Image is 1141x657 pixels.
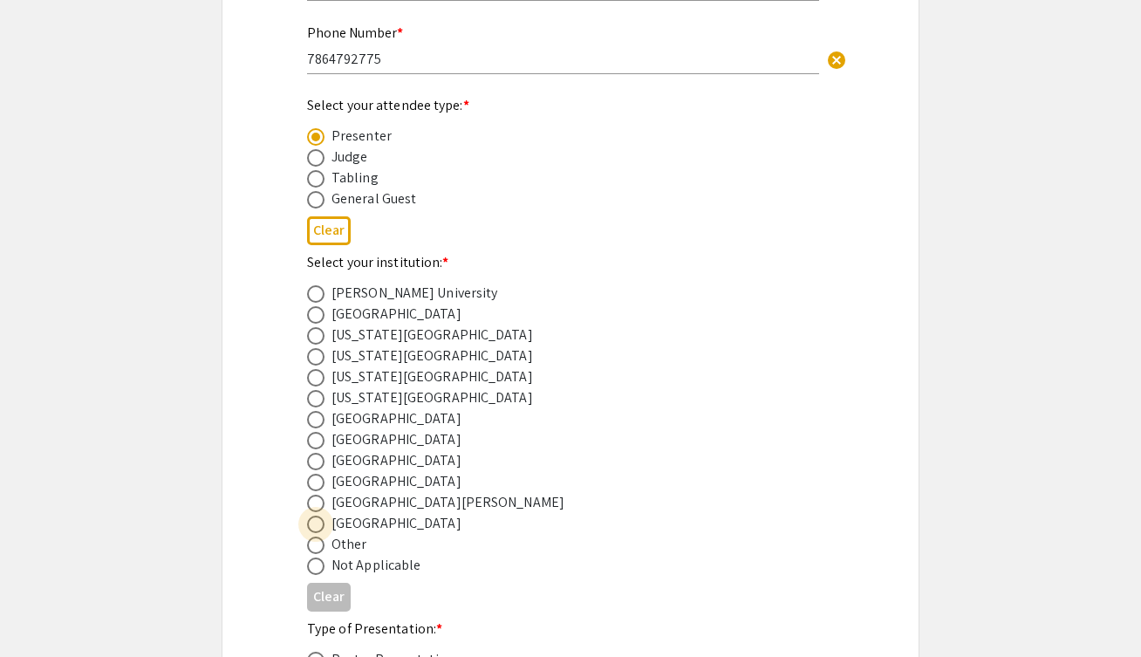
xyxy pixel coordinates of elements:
div: [GEOGRAPHIC_DATA][PERSON_NAME] [331,492,564,513]
div: [US_STATE][GEOGRAPHIC_DATA] [331,387,533,408]
iframe: Chat [13,578,74,644]
div: [GEOGRAPHIC_DATA] [331,450,461,471]
button: Clear [307,216,351,245]
button: Clear [819,41,854,76]
div: [GEOGRAPHIC_DATA] [331,408,461,429]
div: General Guest [331,188,416,209]
div: [US_STATE][GEOGRAPHIC_DATA] [331,325,533,346]
mat-label: Phone Number [307,24,403,42]
mat-label: Type of Presentation: [307,619,442,638]
div: [GEOGRAPHIC_DATA] [331,304,461,325]
input: Type Here [307,50,819,68]
div: [GEOGRAPHIC_DATA] [331,513,461,534]
mat-label: Select your attendee type: [307,96,469,114]
mat-label: Select your institution: [307,253,449,271]
div: [US_STATE][GEOGRAPHIC_DATA] [331,346,533,366]
div: [GEOGRAPHIC_DATA] [331,429,461,450]
span: cancel [826,50,847,71]
div: [GEOGRAPHIC_DATA] [331,471,461,492]
div: Not Applicable [331,555,420,576]
div: Tabling [331,168,379,188]
div: Presenter [331,126,392,147]
div: [US_STATE][GEOGRAPHIC_DATA] [331,366,533,387]
button: Clear [307,583,351,612]
div: [PERSON_NAME] University [331,283,497,304]
div: Judge [331,147,368,168]
div: Other [331,534,367,555]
